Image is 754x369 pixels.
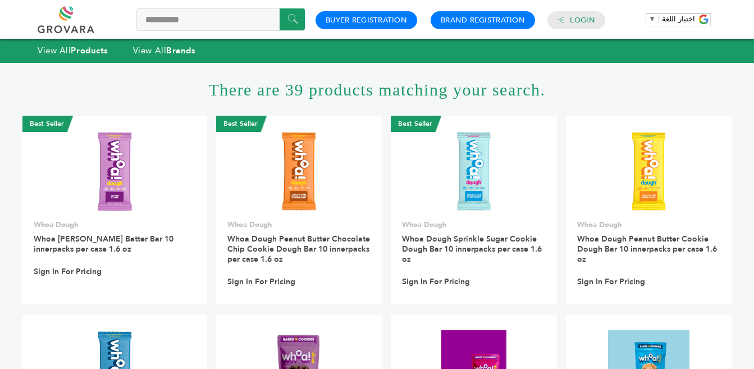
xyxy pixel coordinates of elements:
p: Whoa Dough [227,220,371,230]
a: Whoa Dough Peanut Butter Cookie Dough Bar 10 innerpacks per case 1.6 oz [577,234,717,265]
a: Brand Registration [441,15,525,25]
strong: Brands [166,45,195,56]
input: Search a product or brand... [136,8,305,31]
a: Sign In For Pricing [402,277,470,287]
a: Sign In For Pricing [34,267,102,277]
a: Sign In For Pricing [577,277,645,287]
p: Whoa Dough [577,220,721,230]
img: Whoa Dough Brownie Batter Bar 10 innerpacks per case 1.6 oz [74,131,156,212]
a: Sign In For Pricing [227,277,295,287]
a: Whoa [PERSON_NAME] Batter Bar 10 innerpacks per case 1.6 oz [34,234,173,254]
a: Login [570,15,595,25]
strong: Products [71,45,108,56]
img: Whoa Dough Sprinkle Sugar Cookie Dough Bar 10 innerpacks per case 1.6 oz [433,131,515,212]
span: ​ [659,15,659,23]
a: اختيار اللغة​ [648,15,695,23]
span: ▼ [648,15,656,23]
p: Whoa Dough [34,220,196,230]
h1: There are 39 products matching your search. [22,63,732,116]
span: اختيار اللغة [662,15,695,23]
a: Whoa Dough Peanut Butter Chocolate Chip Cookie Dough Bar 10 innerpacks per case 1.6 oz [227,234,370,265]
a: View AllProducts [38,45,108,56]
img: Whoa Dough Peanut Butter Cookie Dough Bar 10 innerpacks per case 1.6 oz [608,131,689,212]
a: Buyer Registration [326,15,407,25]
p: Whoa Dough [402,220,546,230]
a: View AllBrands [133,45,196,56]
img: Whoa Dough Peanut Butter Chocolate Chip Cookie Dough Bar 10 innerpacks per case 1.6 oz [258,131,340,212]
a: Whoa Dough Sprinkle Sugar Cookie Dough Bar 10 innerpacks per case 1.6 oz [402,234,542,265]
